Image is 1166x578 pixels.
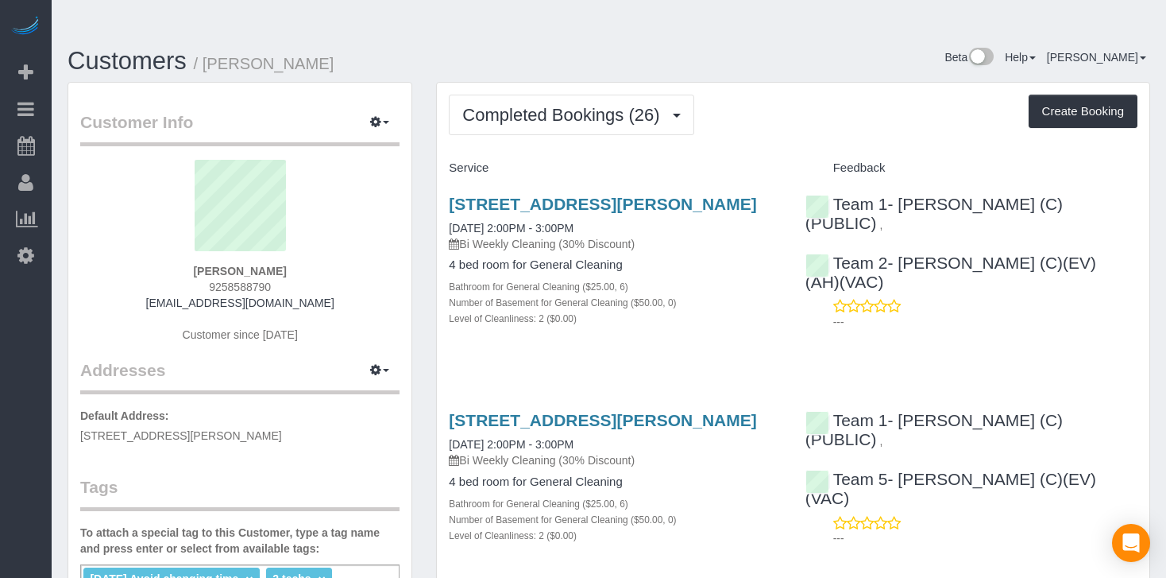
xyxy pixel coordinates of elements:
small: Number of Basement for General Cleaning ($50.00, 0) [449,514,676,526]
button: Create Booking [1029,95,1137,128]
small: Bathroom for General Cleaning ($25.00, 6) [449,281,627,293]
a: Team 5- [PERSON_NAME] (C)(EV)(VAC) [805,470,1096,507]
small: / [PERSON_NAME] [194,55,334,72]
small: Level of Cleanliness: 2 ($0.00) [449,313,577,324]
p: Bi Weekly Cleaning (30% Discount) [449,452,781,468]
a: Beta [944,51,994,64]
a: [DATE] 2:00PM - 3:00PM [449,222,573,235]
a: Help [1005,51,1036,64]
img: Automaid Logo [10,16,41,38]
label: To attach a special tag to this Customer, type a tag name and press enter or select from availabl... [80,525,400,557]
strong: [PERSON_NAME] [193,265,286,277]
span: , [879,435,882,448]
h4: 4 bed room for General Cleaning [449,258,781,272]
a: [PERSON_NAME] [1047,51,1146,64]
p: Bi Weekly Cleaning (30% Discount) [449,236,781,252]
a: Customers [68,47,187,75]
legend: Customer Info [80,111,400,146]
a: [STREET_ADDRESS][PERSON_NAME] [449,195,756,213]
h4: Service [449,161,781,175]
button: Completed Bookings (26) [449,95,693,135]
label: Default Address: [80,408,169,424]
a: Team 1- [PERSON_NAME] (C)(PUBLIC) [805,411,1063,448]
small: Bathroom for General Cleaning ($25.00, 6) [449,498,627,510]
small: Number of Basement for General Cleaning ($50.00, 0) [449,297,676,308]
a: [DATE] 2:00PM - 3:00PM [449,438,573,451]
a: Team 1- [PERSON_NAME] (C)(PUBLIC) [805,195,1063,232]
span: Completed Bookings (26) [462,105,667,125]
span: 9258588790 [209,281,271,293]
a: [EMAIL_ADDRESS][DOMAIN_NAME] [146,297,334,309]
div: Open Intercom Messenger [1112,524,1150,562]
img: New interface [967,48,994,68]
p: --- [833,530,1137,546]
span: [STREET_ADDRESS][PERSON_NAME] [80,429,282,442]
small: Level of Cleanliness: 2 ($0.00) [449,530,577,541]
a: Team 2- [PERSON_NAME] (C)(EV)(AH)(VAC) [805,254,1096,291]
a: [STREET_ADDRESS][PERSON_NAME] [449,411,756,429]
p: --- [833,314,1137,330]
legend: Tags [80,475,400,511]
h4: Feedback [805,161,1137,175]
span: Customer since [DATE] [183,328,298,341]
span: , [879,219,882,231]
h4: 4 bed room for General Cleaning [449,475,781,489]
